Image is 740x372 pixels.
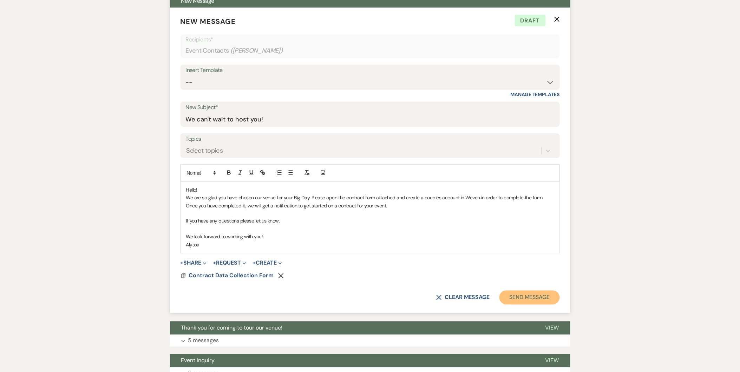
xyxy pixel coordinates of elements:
[188,336,219,345] p: 5 messages
[545,324,559,332] span: View
[515,15,546,27] span: Draft
[253,260,256,266] span: +
[186,102,555,113] label: New Subject*
[213,260,216,266] span: +
[213,260,246,266] button: Request
[186,44,555,58] div: Event Contacts
[499,291,559,305] button: Send Message
[170,354,534,367] button: Event Inquiry
[253,260,282,266] button: Create
[534,321,570,335] button: View
[186,134,555,144] label: Topics
[436,295,490,300] button: Clear message
[181,324,283,332] span: Thank you for coming to tour our venue!
[170,321,534,335] button: Thank you for coming to tour our venue!
[186,186,554,194] p: Hello!
[186,146,223,155] div: Select topics
[511,91,560,98] a: Manage Templates
[545,357,559,364] span: View
[181,260,207,266] button: Share
[186,35,555,44] p: Recipients*
[189,272,274,279] span: Contract Data Collection Form
[181,260,184,266] span: +
[534,354,570,367] button: View
[170,335,570,347] button: 5 messages
[186,217,554,225] p: If you have any questions please let us know.
[189,272,276,280] button: Contract Data Collection Form
[181,357,215,364] span: Event Inquiry
[181,17,236,26] span: New Message
[186,194,554,210] p: We are so glad you have chosen our venue for your Big Day. Please open the contract form attached...
[186,65,555,75] div: Insert Template
[186,241,554,249] p: Alyssa
[186,233,554,241] p: We look forward to working with you!
[230,46,283,55] span: ( [PERSON_NAME] )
